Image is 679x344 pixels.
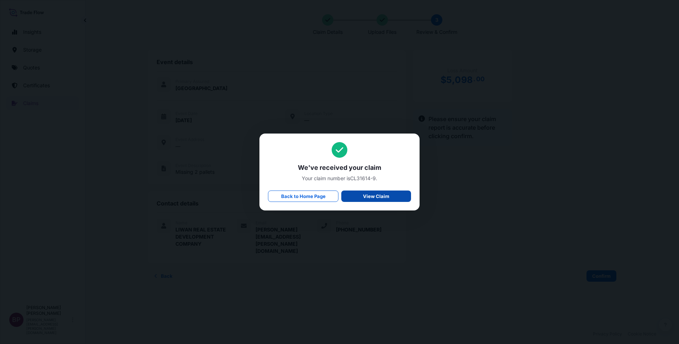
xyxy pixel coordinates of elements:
[341,191,411,202] a: View Claim
[268,163,411,172] span: We've received your claim
[363,193,389,200] p: View Claim
[281,193,326,200] p: Back to Home Page
[268,175,411,182] span: Your claim number is CL31614-9 .
[268,191,338,202] a: Back to Home Page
